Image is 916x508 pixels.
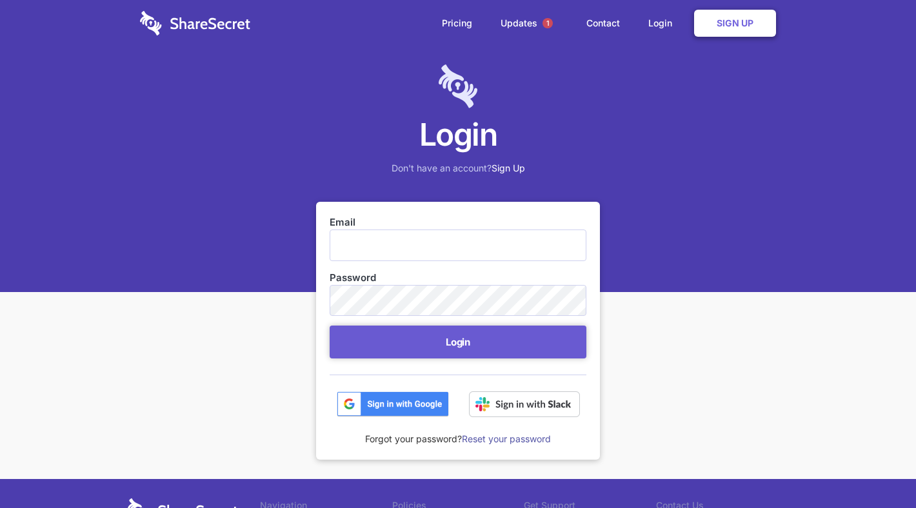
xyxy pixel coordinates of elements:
[429,3,485,43] a: Pricing
[462,433,551,444] a: Reset your password
[330,326,586,358] button: Login
[694,10,776,37] a: Sign Up
[337,391,449,417] img: btn_google_signin_dark_normal_web@2x-02e5a4921c5dab0481f19210d7229f84a41d9f18e5bdafae021273015eeb...
[330,215,586,230] label: Email
[635,3,692,43] a: Login
[439,64,477,108] img: logo-lt-purple-60x68@2x-c671a683ea72a1d466fb5d642181eefbee81c4e10ba9aed56c8e1d7e762e8086.png
[140,11,250,35] img: logo-wordmark-white-trans-d4663122ce5f474addd5e946df7df03e33cb6a1c49d2221995e7729f52c070b2.svg
[543,18,553,28] span: 1
[492,162,525,173] a: Sign Up
[573,3,633,43] a: Contact
[330,271,586,285] label: Password
[469,391,580,417] img: Sign in with Slack
[330,417,586,446] div: Forgot your password?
